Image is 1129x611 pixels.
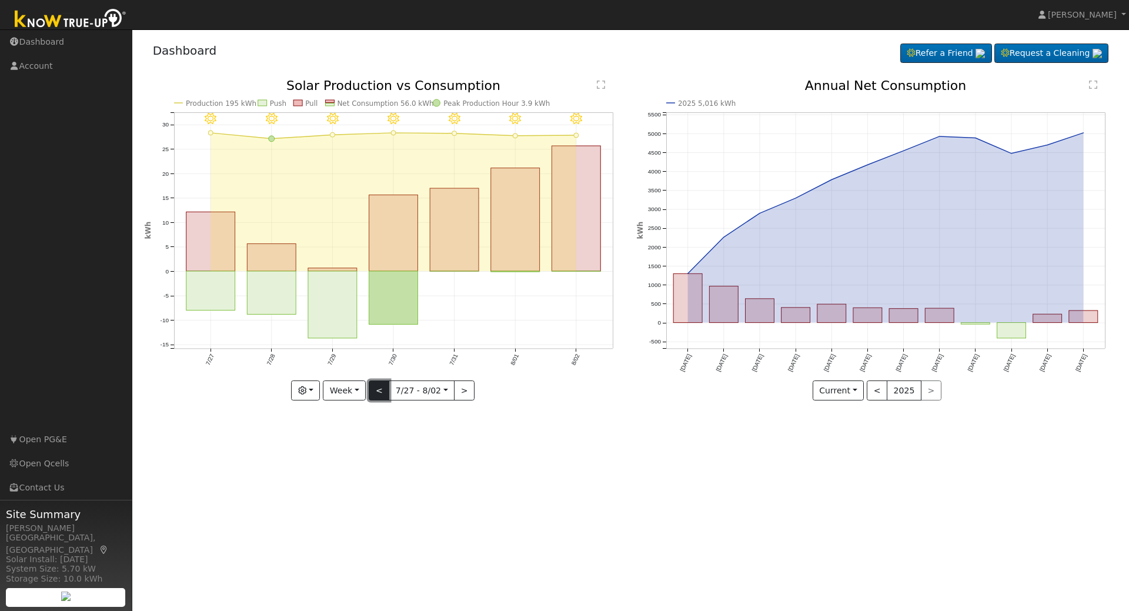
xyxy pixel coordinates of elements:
text: [DATE] [931,353,944,372]
text: Pull [305,99,318,108]
i: 7/28 - Clear [266,113,278,125]
circle: onclick="" [208,131,213,135]
rect: onclick="" [889,309,918,323]
text: -500 [649,339,661,345]
rect: onclick="" [308,268,357,271]
div: Storage Size: 10.0 kWh [6,573,126,585]
rect: onclick="" [491,271,540,272]
circle: onclick="" [330,132,335,137]
text: 1500 [648,263,662,269]
circle: onclick="" [452,131,456,136]
circle: onclick="" [866,162,870,167]
text: 7/29 [326,353,337,366]
rect: onclick="" [817,305,846,323]
text: 4500 [648,149,662,156]
rect: onclick="" [781,308,810,323]
text: 4000 [648,168,662,175]
text: [DATE] [1003,353,1016,372]
text: 2500 [648,225,662,232]
a: Request a Cleaning [994,44,1108,64]
text: [DATE] [895,353,908,372]
rect: onclick="" [491,168,540,271]
circle: onclick="" [722,235,726,240]
circle: onclick="" [973,136,978,141]
text: 7/28 [265,353,276,366]
text: Peak Production Hour 3.9 kWh [443,99,550,108]
img: retrieve [1093,49,1102,58]
text: Net Consumption 56.0 kWh [337,99,433,108]
div: [PERSON_NAME] [6,522,126,535]
button: Week [323,380,366,400]
text: 0 [165,268,169,275]
circle: onclick="" [793,196,798,201]
text: 2025 5,016 kWh [678,99,736,108]
a: Dashboard [153,44,217,58]
text: 5000 [648,131,662,137]
text: 20 [162,171,169,177]
div: System Size: 5.70 kW [6,563,126,575]
text: 5 [165,243,169,250]
circle: onclick="" [686,272,690,276]
circle: onclick="" [829,178,834,182]
text: 0 [657,320,661,326]
text: 7/27 [205,353,215,366]
text: 1000 [648,282,662,288]
text: [DATE] [1038,353,1052,372]
rect: onclick="" [1033,315,1062,323]
a: Map [99,545,109,555]
circle: onclick="" [901,149,906,153]
text: 8/01 [509,353,520,366]
circle: onclick="" [1081,131,1086,135]
button: 2025 [887,380,921,400]
rect: onclick="" [673,274,702,323]
i: 7/29 - Clear [326,113,338,125]
rect: onclick="" [186,212,235,272]
rect: onclick="" [247,244,296,272]
text: [DATE] [1074,353,1088,372]
rect: onclick="" [552,146,600,271]
text: 3000 [648,206,662,213]
rect: onclick="" [997,323,1026,338]
rect: onclick="" [1069,310,1098,323]
text:  [597,80,605,89]
i: 8/01 - Clear [509,113,521,125]
a: Refer a Friend [900,44,992,64]
text: 10 [162,219,169,226]
circle: onclick="" [268,136,274,142]
circle: onclick="" [757,211,762,216]
text: [DATE] [751,353,764,372]
div: Solar Install: [DATE] [6,553,126,566]
text: [DATE] [967,353,980,372]
text: kWh [636,222,644,239]
button: Current [813,380,864,400]
span: [PERSON_NAME] [1048,10,1117,19]
span: Site Summary [6,506,126,522]
text: 3500 [648,187,662,193]
rect: onclick="" [186,271,235,310]
text: 7/30 [388,353,398,366]
img: retrieve [976,49,985,58]
rect: onclick="" [369,271,417,325]
text: 30 [162,122,169,128]
text: 500 [651,301,661,307]
circle: onclick="" [513,133,517,138]
text: [DATE] [823,353,836,372]
div: [GEOGRAPHIC_DATA], [GEOGRAPHIC_DATA] [6,532,126,556]
text:  [1089,80,1097,89]
i: 7/27 - Clear [205,113,216,125]
rect: onclick="" [853,308,882,323]
text: [DATE] [787,353,800,372]
circle: onclick="" [1009,151,1014,156]
rect: onclick="" [961,323,990,325]
text: [DATE] [715,353,729,372]
text: [DATE] [859,353,872,372]
text: Solar Production vs Consumption [286,78,500,93]
i: 7/30 - Clear [388,113,399,125]
text: -15 [160,342,169,348]
text: -5 [163,293,169,299]
text: Production 195 kWh [186,99,256,108]
rect: onclick="" [308,271,357,338]
circle: onclick="" [391,131,396,135]
i: 7/31 - Clear [449,113,460,125]
circle: onclick="" [1046,143,1050,148]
